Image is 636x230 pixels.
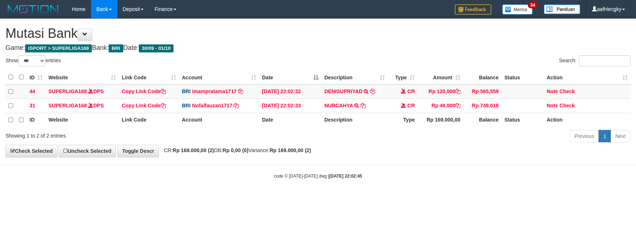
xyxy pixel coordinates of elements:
[192,88,237,94] a: imampratama1717
[559,55,631,66] label: Search:
[455,103,460,108] a: Copy Rp 49,000 to clipboard
[559,88,575,94] a: Check
[234,103,239,108] a: Copy Nofalfauzan1717 to clipboard
[139,44,174,52] span: 30/09 - 01/10
[463,70,502,84] th: Balance
[274,174,362,179] small: code © [DATE]-[DATE] dwg |
[259,70,321,84] th: Date: activate to sort column descending
[119,70,179,84] th: Link Code: activate to sort column ascending
[122,103,166,108] a: Copy Link Code
[360,103,366,108] a: Copy NURCAHYA to clipboard
[46,99,119,113] td: DPS
[259,84,321,99] td: [DATE] 22:02:32
[259,113,321,127] th: Date
[270,147,311,153] strong: Rp 169.000,00 (2)
[192,103,232,108] a: Nofalfauzan1717
[5,26,631,41] h1: Mutasi Bank
[223,147,249,153] strong: Rp 0,00 (0)
[370,88,375,94] a: Copy DENISUPRIYAD to clipboard
[182,88,191,94] span: BRI
[418,70,463,84] th: Amount: activate to sort column ascending
[547,88,558,94] a: Note
[30,103,35,108] span: 31
[544,113,631,127] th: Action
[329,174,362,179] strong: [DATE] 22:02:45
[182,103,191,108] span: BRI
[324,88,363,94] a: DENISUPRIYAD
[502,113,544,127] th: Status
[544,70,631,84] th: Action: activate to sort column ascending
[27,113,46,127] th: ID
[418,99,463,113] td: Rp 49,000
[259,99,321,113] td: [DATE] 22:02:33
[455,88,460,94] a: Copy Rp 120,000 to clipboard
[502,70,544,84] th: Status
[5,44,631,52] h4: Game: Bank: Date:
[463,84,502,99] td: Rp 565,559
[238,88,243,94] a: Copy imampratama1717 to clipboard
[173,147,214,153] strong: Rp 169.000,00 (2)
[179,113,259,127] th: Account
[117,145,159,157] a: Toggle Descr
[547,103,558,108] a: Note
[48,103,87,108] a: SUPERLIGA168
[598,130,611,142] a: 1
[463,99,502,113] td: Rp 749,618
[48,88,87,94] a: SUPERLIGA168
[179,70,259,84] th: Account: activate to sort column ascending
[5,4,61,15] img: MOTION_logo.png
[59,145,116,157] a: Uncheck Selected
[502,4,533,15] img: Button%20Memo.svg
[321,113,388,127] th: Description
[544,4,580,14] img: panduan.png
[18,55,46,66] select: Showentries
[324,103,353,108] a: NURCAHYA
[407,103,415,108] span: CR
[5,145,58,157] a: Check Selected
[160,147,311,153] span: CR: DB: Variance:
[109,44,123,52] span: BRI
[407,88,415,94] span: CR
[570,130,599,142] a: Previous
[579,55,631,66] input: Search:
[5,55,61,66] label: Show entries
[122,88,166,94] a: Copy Link Code
[119,113,179,127] th: Link Code
[25,44,92,52] span: ISPORT > SUPERLIGA168
[455,4,491,15] img: Feedback.jpg
[388,70,418,84] th: Type: activate to sort column ascending
[388,113,418,127] th: Type
[46,113,119,127] th: Website
[418,113,463,127] th: Rp 169.000,00
[610,130,631,142] a: Next
[528,2,538,8] span: 34
[30,88,35,94] span: 44
[27,70,46,84] th: ID: activate to sort column ascending
[418,84,463,99] td: Rp 120,000
[463,113,502,127] th: Balance
[559,103,575,108] a: Check
[46,84,119,99] td: DPS
[321,70,388,84] th: Description: activate to sort column ascending
[46,70,119,84] th: Website: activate to sort column ascending
[5,129,260,139] div: Showing 1 to 2 of 2 entries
